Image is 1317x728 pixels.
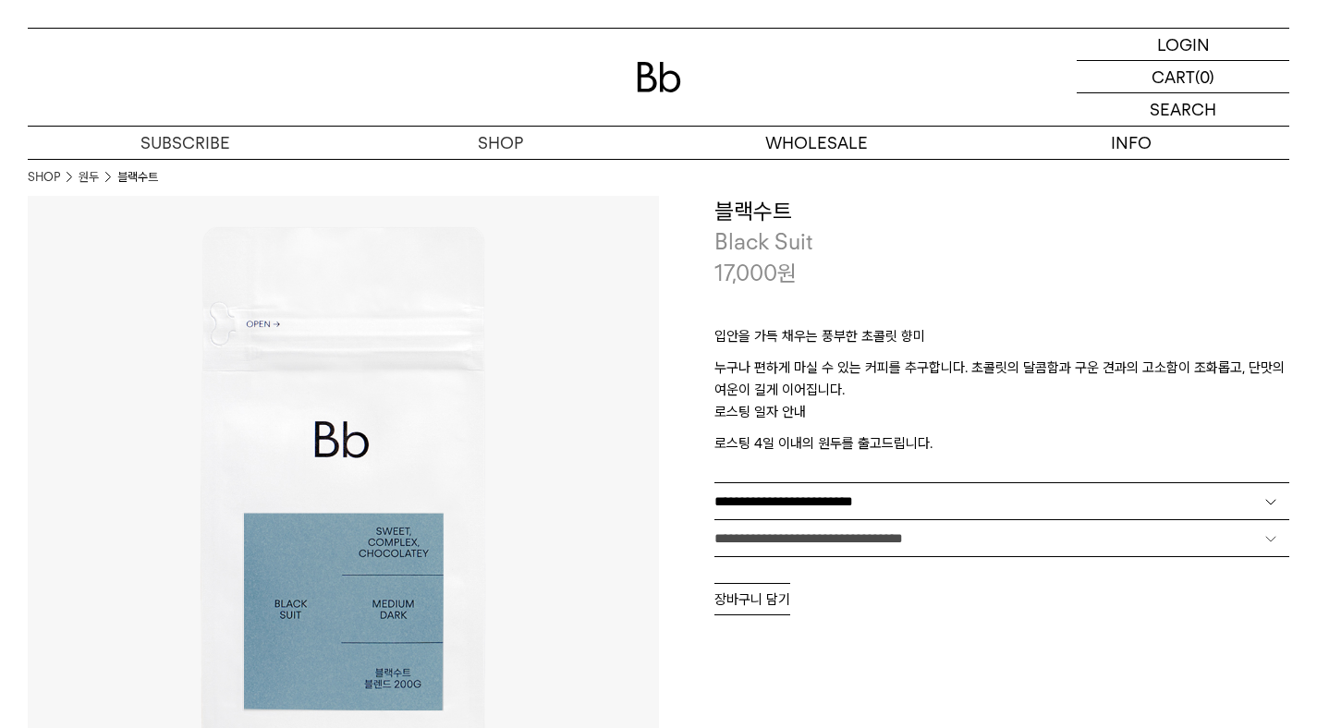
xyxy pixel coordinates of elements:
[714,432,1290,455] p: 로스팅 4일 이내의 원두를 출고드립니다.
[1157,29,1210,60] p: LOGIN
[1150,93,1216,126] p: SEARCH
[1077,61,1289,93] a: CART (0)
[117,168,158,187] li: 블랙수트
[1195,61,1214,92] p: (0)
[777,260,797,286] span: 원
[974,127,1289,159] p: INFO
[714,357,1290,401] p: 누구나 편하게 마실 수 있는 커피를 추구합니다. 초콜릿의 달콤함과 구운 견과의 고소함이 조화롭고, 단맛의 여운이 길게 이어집니다.
[714,401,1290,432] p: 로스팅 일자 안내
[79,168,99,187] a: 원두
[659,127,974,159] p: WHOLESALE
[714,258,797,289] p: 17,000
[28,127,343,159] a: SUBSCRIBE
[714,583,790,615] button: 장바구니 담기
[637,62,681,92] img: 로고
[714,226,1290,258] p: Black Suit
[714,325,1290,357] p: 입안을 가득 채우는 풍부한 초콜릿 향미
[28,168,60,187] a: SHOP
[714,196,1290,227] h3: 블랙수트
[1077,29,1289,61] a: LOGIN
[1152,61,1195,92] p: CART
[343,127,658,159] a: SHOP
